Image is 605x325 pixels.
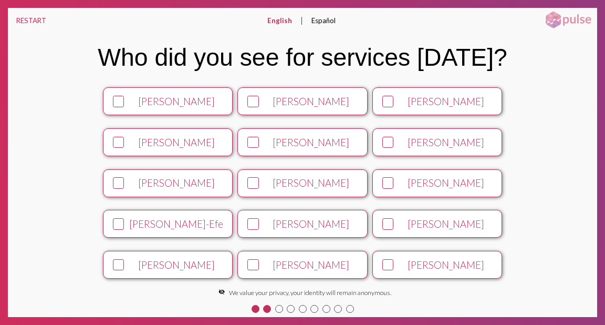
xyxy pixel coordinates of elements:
[397,177,495,189] div: [PERSON_NAME]
[103,251,233,279] button: [PERSON_NAME]
[262,137,360,148] div: [PERSON_NAME]
[103,128,233,156] button: [PERSON_NAME]
[127,177,226,189] div: [PERSON_NAME]
[218,289,225,295] mat-icon: visibility_off
[262,259,360,271] div: [PERSON_NAME]
[127,259,226,271] div: [PERSON_NAME]
[262,177,360,189] div: [PERSON_NAME]
[127,96,226,107] div: [PERSON_NAME]
[98,43,507,72] div: Who did you see for services [DATE]?
[372,169,502,197] button: [PERSON_NAME]
[372,87,502,115] button: [PERSON_NAME]
[237,128,367,156] button: [PERSON_NAME]
[237,251,367,279] button: [PERSON_NAME]
[237,169,367,197] button: [PERSON_NAME]
[262,96,360,107] div: [PERSON_NAME]
[259,8,300,33] button: English
[542,11,594,29] img: pulsehorizontalsmall.png
[372,251,502,279] button: [PERSON_NAME]
[372,210,502,238] button: [PERSON_NAME]
[127,137,226,148] div: [PERSON_NAME]
[8,8,55,33] button: RESTART
[103,210,233,238] button: [PERSON_NAME]-Efe
[237,210,367,238] button: [PERSON_NAME]
[303,8,344,33] button: Español
[397,137,495,148] div: [PERSON_NAME]
[103,169,233,197] button: [PERSON_NAME]
[237,87,367,115] button: [PERSON_NAME]
[127,218,226,230] div: [PERSON_NAME]-Efe
[397,259,495,271] div: [PERSON_NAME]
[262,218,360,230] div: [PERSON_NAME]
[103,87,233,115] button: [PERSON_NAME]
[229,289,391,297] span: We value your privacy, your identity will remain anonymous.
[397,218,495,230] div: [PERSON_NAME]
[372,128,502,156] button: [PERSON_NAME]
[397,96,495,107] div: [PERSON_NAME]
